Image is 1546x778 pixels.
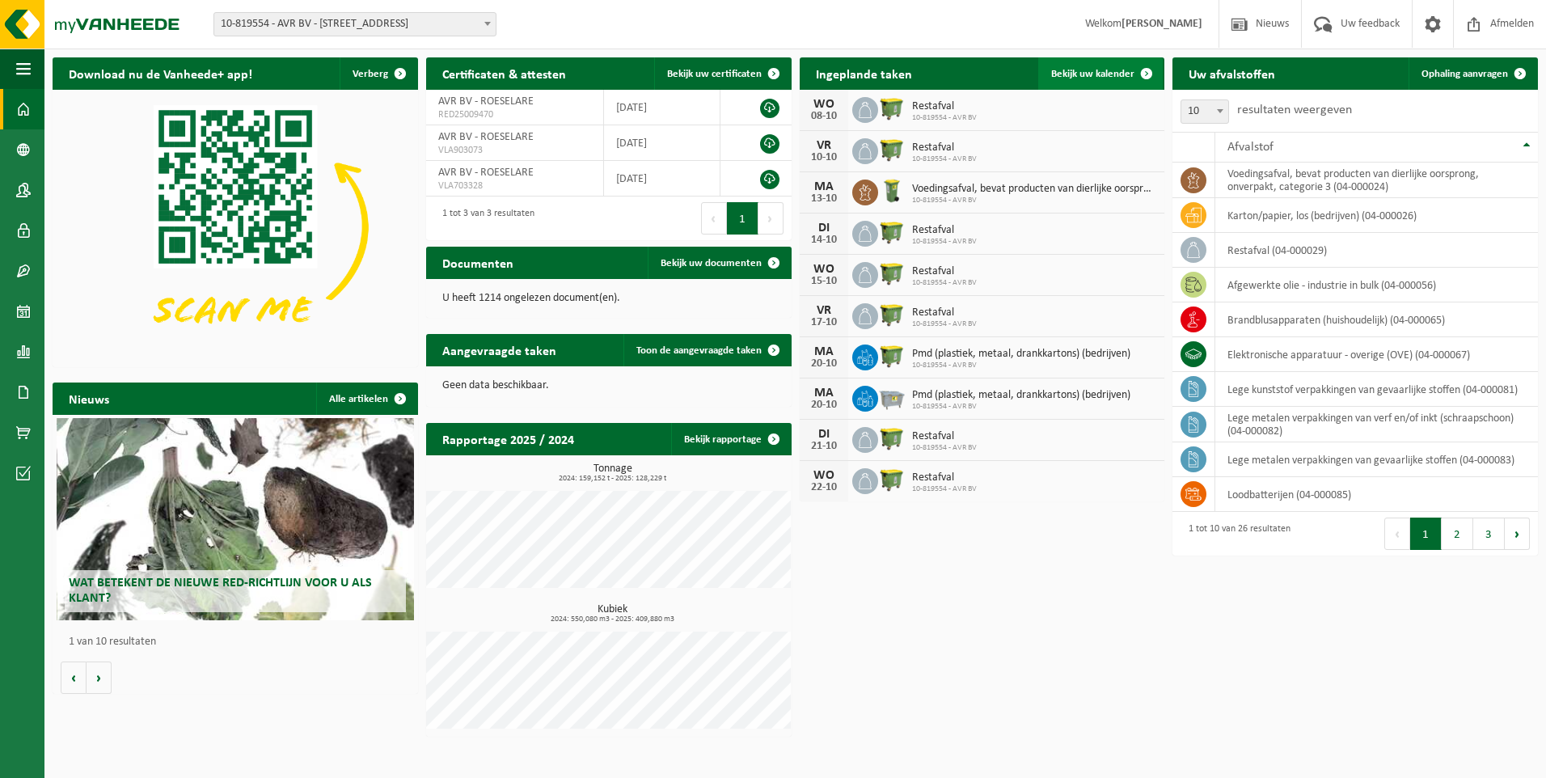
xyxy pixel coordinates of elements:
[912,361,1130,370] span: 10-819554 - AVR BV
[808,276,840,287] div: 15-10
[69,577,372,605] span: Wat betekent de nieuwe RED-richtlijn voor u als klant?
[636,345,762,356] span: Toon de aangevraagde taken
[438,95,534,108] span: AVR BV - ROESELARE
[648,247,790,279] a: Bekijk uw documenten
[1215,163,1538,198] td: voedingsafval, bevat producten van dierlijke oorsprong, onverpakt, categorie 3 (04-000024)
[87,662,112,694] button: Volgende
[604,90,720,125] td: [DATE]
[912,307,977,319] span: Restafval
[878,466,906,493] img: WB-1100-HPE-GN-50
[1237,104,1352,116] label: resultaten weergeven
[667,69,762,79] span: Bekijk uw certificaten
[426,334,572,366] h2: Aangevraagde taken
[1409,57,1536,90] a: Ophaling aanvragen
[808,345,840,358] div: MA
[1215,302,1538,337] td: brandblusapparaten (huishoudelijk) (04-000065)
[912,100,977,113] span: Restafval
[912,113,977,123] span: 10-819554 - AVR BV
[808,358,840,370] div: 20-10
[878,425,906,452] img: WB-1100-HPE-GN-50
[434,201,534,236] div: 1 tot 3 van 3 resultaten
[878,383,906,411] img: WB-2500-GAL-GY-01
[808,180,840,193] div: MA
[1215,268,1538,302] td: afgewerkte olie - industrie in bulk (04-000056)
[434,463,792,483] h3: Tonnage
[426,57,582,89] h2: Certificaten & attesten
[623,334,790,366] a: Toon de aangevraagde taken
[1384,518,1410,550] button: Previous
[426,247,530,278] h2: Documenten
[671,423,790,455] a: Bekijk rapportage
[53,383,125,414] h2: Nieuws
[912,348,1130,361] span: Pmd (plastiek, metaal, drankkartons) (bedrijven)
[1051,69,1134,79] span: Bekijk uw kalender
[438,131,534,143] span: AVR BV - ROESELARE
[727,202,758,235] button: 1
[912,142,977,154] span: Restafval
[808,441,840,452] div: 21-10
[434,615,792,624] span: 2024: 550,080 m3 - 2025: 409,880 m3
[1227,141,1274,154] span: Afvalstof
[1181,100,1228,123] span: 10
[442,380,775,391] p: Geen data beschikbaar.
[912,224,977,237] span: Restafval
[912,484,977,494] span: 10-819554 - AVR BV
[808,482,840,493] div: 22-10
[654,57,790,90] a: Bekijk uw certificaten
[353,69,388,79] span: Verberg
[1121,18,1202,30] strong: [PERSON_NAME]
[912,154,977,164] span: 10-819554 - AVR BV
[1215,407,1538,442] td: lege metalen verpakkingen van verf en/of inkt (schraapschoon) (04-000082)
[701,202,727,235] button: Previous
[1181,99,1229,124] span: 10
[808,387,840,400] div: MA
[1410,518,1442,550] button: 1
[912,402,1130,412] span: 10-819554 - AVR BV
[1215,372,1538,407] td: lege kunststof verpakkingen van gevaarlijke stoffen (04-000081)
[214,13,496,36] span: 10-819554 - AVR BV - 8800 ROESELARE, MEENSESTEENWEG 545
[1215,337,1538,372] td: elektronische apparatuur - overige (OVE) (04-000067)
[438,144,592,157] span: VLA903073
[912,443,977,453] span: 10-819554 - AVR BV
[434,475,792,483] span: 2024: 159,152 t - 2025: 128,229 t
[808,263,840,276] div: WO
[604,161,720,197] td: [DATE]
[808,193,840,205] div: 13-10
[213,12,496,36] span: 10-819554 - AVR BV - 8800 ROESELARE, MEENSESTEENWEG 545
[604,125,720,161] td: [DATE]
[808,304,840,317] div: VR
[808,98,840,111] div: WO
[878,177,906,205] img: WB-0140-HPE-GN-50
[434,604,792,624] h3: Kubiek
[808,222,840,235] div: DI
[1172,57,1291,89] h2: Uw afvalstoffen
[878,95,906,122] img: WB-1100-HPE-GN-50
[426,423,590,455] h2: Rapportage 2025 / 2024
[1215,442,1538,477] td: lege metalen verpakkingen van gevaarlijke stoffen (04-000083)
[1038,57,1163,90] a: Bekijk uw kalender
[1473,518,1505,550] button: 3
[808,111,840,122] div: 08-10
[1181,516,1290,552] div: 1 tot 10 van 26 resultaten
[69,636,410,648] p: 1 van 10 resultaten
[878,218,906,246] img: WB-1100-HPE-GN-50
[808,152,840,163] div: 10-10
[316,383,416,415] a: Alle artikelen
[442,293,775,304] p: U heeft 1214 ongelezen document(en).
[808,400,840,411] div: 20-10
[758,202,784,235] button: Next
[912,278,977,288] span: 10-819554 - AVR BV
[438,108,592,121] span: RED25009470
[912,237,977,247] span: 10-819554 - AVR BV
[661,258,762,268] span: Bekijk uw documenten
[912,471,977,484] span: Restafval
[438,180,592,192] span: VLA703328
[57,418,415,620] a: Wat betekent de nieuwe RED-richtlijn voor u als klant?
[800,57,928,89] h2: Ingeplande taken
[438,167,534,179] span: AVR BV - ROESELARE
[1215,198,1538,233] td: karton/papier, los (bedrijven) (04-000026)
[1215,477,1538,512] td: loodbatterijen (04-000085)
[340,57,416,90] button: Verberg
[878,301,906,328] img: WB-1100-HPE-GN-50
[912,319,977,329] span: 10-819554 - AVR BV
